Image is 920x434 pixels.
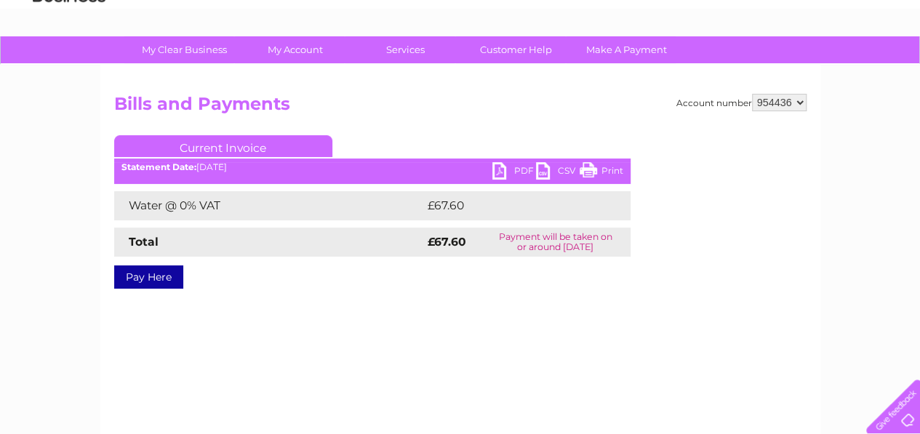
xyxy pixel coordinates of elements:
[428,235,466,249] strong: £67.60
[567,36,687,63] a: Make A Payment
[117,8,804,71] div: Clear Business is a trading name of Verastar Limited (registered in [GEOGRAPHIC_DATA] No. 3667643...
[121,161,196,172] b: Statement Date:
[235,36,355,63] a: My Account
[114,265,183,289] a: Pay Here
[114,94,807,121] h2: Bills and Payments
[676,94,807,111] div: Account number
[32,38,106,82] img: logo.png
[124,36,244,63] a: My Clear Business
[114,135,332,157] a: Current Invoice
[700,62,732,73] a: Energy
[114,162,631,172] div: [DATE]
[793,62,815,73] a: Blog
[114,191,424,220] td: Water @ 0% VAT
[129,235,159,249] strong: Total
[872,62,906,73] a: Log out
[741,62,785,73] a: Telecoms
[492,162,536,183] a: PDF
[481,228,631,257] td: Payment will be taken on or around [DATE]
[345,36,465,63] a: Services
[646,7,746,25] a: 0333 014 3131
[424,191,601,220] td: £67.60
[823,62,859,73] a: Contact
[580,162,623,183] a: Print
[664,62,692,73] a: Water
[456,36,576,63] a: Customer Help
[536,162,580,183] a: CSV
